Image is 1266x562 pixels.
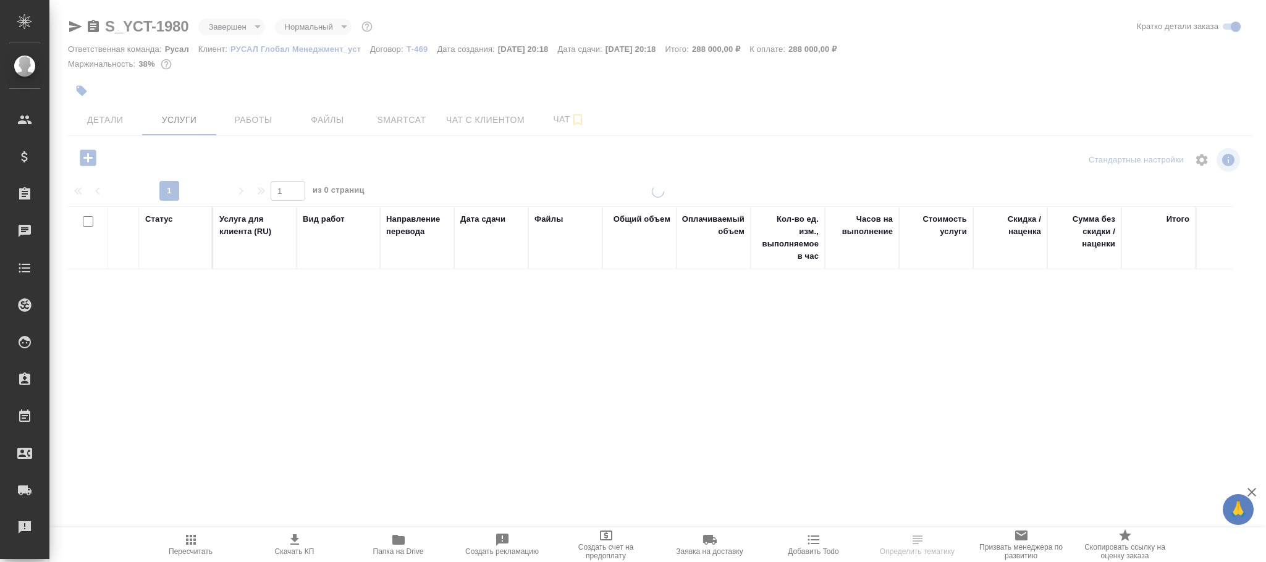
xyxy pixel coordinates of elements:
div: Направление перевода [386,213,448,238]
div: Файлы [534,213,563,225]
div: Услуга для клиента (RU) [219,213,290,238]
span: 🙏 [1228,497,1249,522]
div: Скидка / наценка [979,213,1041,238]
div: Вид работ [303,213,345,225]
button: 🙏 [1223,494,1254,525]
div: Статус [145,213,173,225]
div: Итого [1167,213,1189,225]
div: Стоимость услуги [905,213,967,238]
div: Дата сдачи [460,213,505,225]
div: Общий объем [614,213,670,225]
div: Сумма без скидки / наценки [1053,213,1115,250]
div: Кол-во ед. изм., выполняемое в час [757,213,819,262]
div: Оплачиваемый объем [682,213,745,238]
div: Часов на выполнение [831,213,893,238]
